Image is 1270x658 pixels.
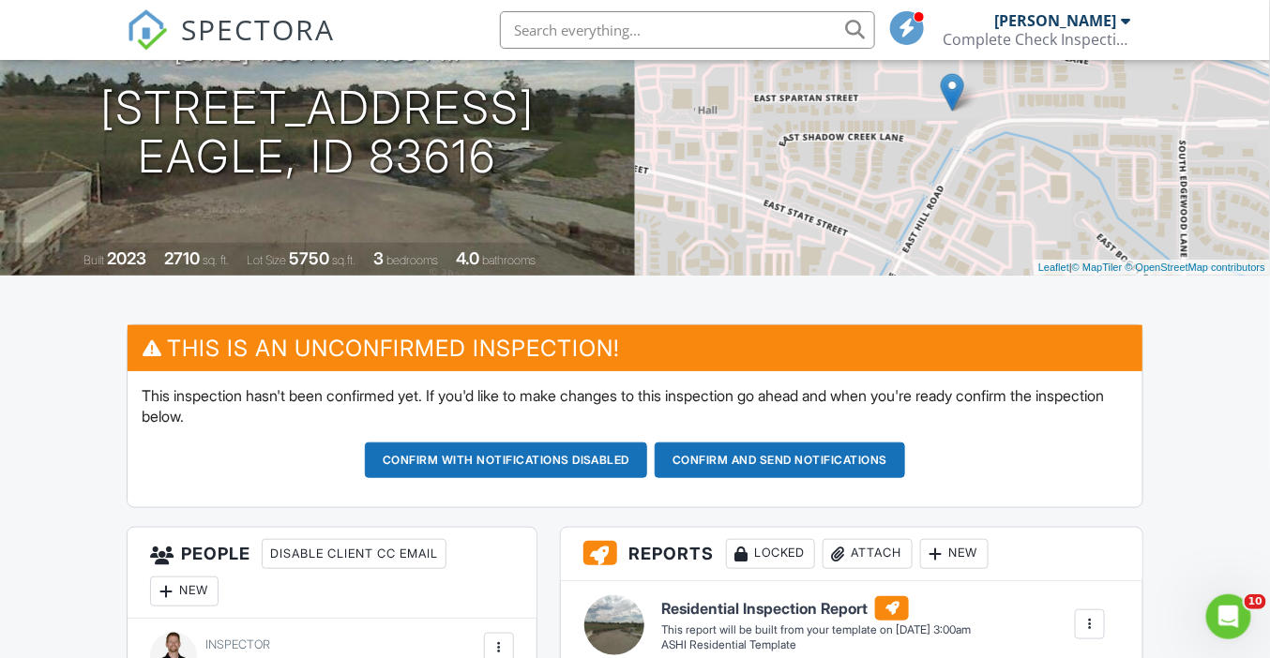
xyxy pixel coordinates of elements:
[374,248,385,268] div: 3
[661,622,971,637] div: This report will be built from your template on [DATE] 3:00am
[333,253,356,267] span: sq.ft.
[248,253,287,267] span: Lot Size
[262,539,446,569] div: Disable Client CC Email
[561,528,1142,581] h3: Reports
[726,539,815,569] div: Locked
[995,11,1117,30] div: [PERSON_NAME]
[1126,262,1265,273] a: © OpenStreetMap contributors
[128,528,536,619] h3: People
[661,637,971,653] div: ASHI Residential Template
[920,539,989,569] div: New
[500,11,875,49] input: Search everything...
[365,442,648,478] button: Confirm with notifications disabled
[823,539,913,569] div: Attach
[84,253,105,267] span: Built
[944,30,1131,49] div: Complete Check Inspections, LLC
[655,442,905,478] button: Confirm and send notifications
[150,576,219,606] div: New
[205,637,270,651] span: Inspector
[127,25,335,65] a: SPECTORA
[661,596,971,621] h6: Residential Inspection Report
[142,385,1127,427] p: This inspection hasn't been confirmed yet. If you'd like to make changes to this inspection go ah...
[181,9,335,49] span: SPECTORA
[483,253,537,267] span: bathrooms
[165,248,201,268] div: 2710
[387,253,439,267] span: bedrooms
[290,248,330,268] div: 5750
[128,325,1141,371] h3: This is an Unconfirmed Inspection!
[127,9,168,51] img: The Best Home Inspection Software - Spectora
[108,248,147,268] div: 2023
[1034,260,1270,276] div: |
[1072,262,1123,273] a: © MapTiler
[1206,594,1251,639] iframe: Intercom live chat
[1038,262,1069,273] a: Leaflet
[1245,594,1266,609] span: 10
[457,248,480,268] div: 4.0
[100,83,535,183] h1: [STREET_ADDRESS] Eagle, ID 83616
[204,253,230,267] span: sq. ft.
